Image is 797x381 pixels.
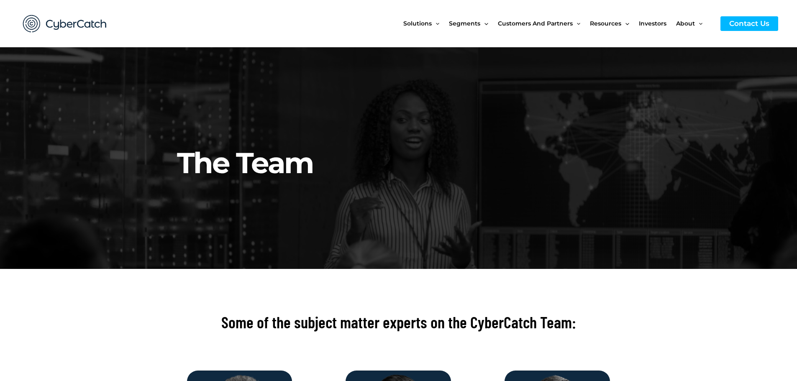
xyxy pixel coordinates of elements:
[403,6,712,41] nav: Site Navigation: New Main Menu
[676,6,695,41] span: About
[498,6,573,41] span: Customers and Partners
[590,6,621,41] span: Resources
[621,6,629,41] span: Menu Toggle
[720,16,778,31] a: Contact Us
[695,6,702,41] span: Menu Toggle
[449,6,480,41] span: Segments
[177,69,627,182] h2: The Team
[480,6,488,41] span: Menu Toggle
[639,6,666,41] span: Investors
[639,6,676,41] a: Investors
[432,6,439,41] span: Menu Toggle
[573,6,580,41] span: Menu Toggle
[15,6,115,41] img: CyberCatch
[403,6,432,41] span: Solutions
[164,312,633,333] h2: Some of the subject matter experts on the CyberCatch Team:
